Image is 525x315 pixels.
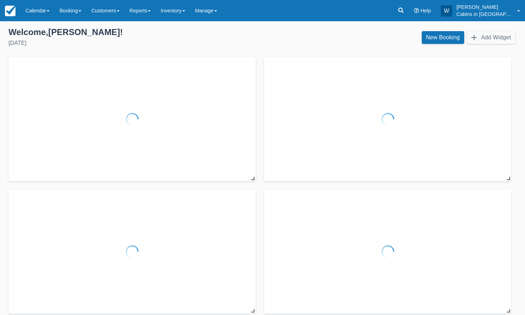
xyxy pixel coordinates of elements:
span: Help [420,8,431,13]
p: Cabins in [GEOGRAPHIC_DATA] [456,11,513,18]
img: checkfront-main-nav-mini-logo.png [5,6,16,16]
button: Add Widget [467,31,515,44]
a: New Booking [422,31,464,44]
div: [DATE] [8,39,257,47]
p: [PERSON_NAME] [456,4,513,11]
div: Welcome , [PERSON_NAME] ! [8,27,257,38]
i: Help [414,8,419,13]
div: W [441,5,452,17]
